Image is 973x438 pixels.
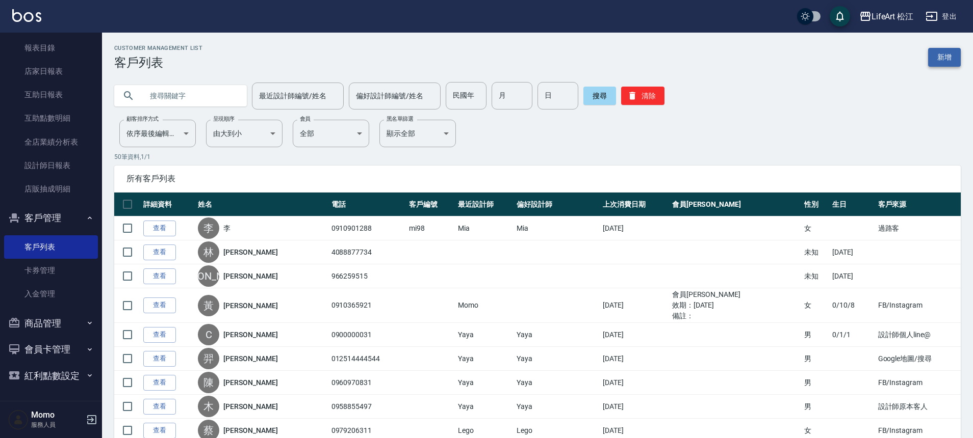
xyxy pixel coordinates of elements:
[802,193,830,216] th: 性別
[830,288,875,323] td: 0/10/8
[514,347,600,371] td: Yaya
[223,247,277,257] a: [PERSON_NAME]
[143,244,176,260] a: 查看
[672,289,800,300] ul: 會員[PERSON_NAME]
[621,87,664,105] button: 清除
[600,347,670,371] td: [DATE]
[802,264,830,288] td: 未知
[4,83,98,106] a: 互助日報表
[143,375,176,391] a: 查看
[830,240,875,264] td: [DATE]
[583,87,616,105] button: 搜尋
[329,395,407,419] td: 0958855497
[143,82,239,109] input: 搜尋關鍵字
[329,371,407,395] td: 0960970831
[802,395,830,419] td: 男
[143,221,176,236] a: 查看
[223,401,277,412] a: [PERSON_NAME]
[198,372,219,393] div: 陳
[329,347,407,371] td: 012514444544
[223,425,277,435] a: [PERSON_NAME]
[198,348,219,369] div: 羿
[4,310,98,337] button: 商品管理
[4,259,98,282] a: 卡券管理
[802,323,830,347] td: 男
[126,174,949,184] span: 所有客戶列表
[223,223,231,233] a: 李
[802,371,830,395] td: 男
[830,6,850,26] button: save
[223,271,277,281] a: [PERSON_NAME]
[143,297,176,313] a: 查看
[114,56,202,70] h3: 客戶列表
[514,323,600,347] td: Yaya
[223,353,277,364] a: [PERSON_NAME]
[379,120,456,147] div: 顯示全部
[126,115,159,123] label: 顧客排序方式
[876,323,961,347] td: 設計師個人line@
[830,323,875,347] td: 0/1/1
[198,265,219,287] div: [PERSON_NAME]
[455,193,515,216] th: 最近設計師
[143,327,176,343] a: 查看
[300,115,311,123] label: 會員
[802,347,830,371] td: 男
[206,120,283,147] div: 由大到小
[141,193,195,216] th: 詳細資料
[455,347,515,371] td: Yaya
[514,395,600,419] td: Yaya
[198,396,219,417] div: 木
[31,410,83,420] h5: Momo
[876,395,961,419] td: 設計師原本客人
[600,395,670,419] td: [DATE]
[293,120,369,147] div: 全部
[329,264,407,288] td: 966259515
[4,106,98,130] a: 互助點數明細
[802,216,830,240] td: 女
[514,371,600,395] td: Yaya
[455,288,515,323] td: Momo
[143,399,176,415] a: 查看
[876,288,961,323] td: FB/Instagram
[455,371,515,395] td: Yaya
[876,216,961,240] td: 過路客
[329,323,407,347] td: 0900000031
[514,193,600,216] th: 偏好設計師
[802,288,830,323] td: 女
[455,395,515,419] td: Yaya
[223,377,277,388] a: [PERSON_NAME]
[114,45,202,51] h2: Customer Management List
[329,240,407,264] td: 4088877734
[31,420,83,429] p: 服務人員
[600,371,670,395] td: [DATE]
[4,130,98,154] a: 全店業績分析表
[223,330,277,340] a: [PERSON_NAME]
[198,295,219,316] div: 黃
[600,288,670,323] td: [DATE]
[198,324,219,345] div: C
[12,9,41,22] img: Logo
[198,217,219,239] div: 李
[406,216,455,240] td: mi98
[329,216,407,240] td: 0910901288
[4,60,98,83] a: 店家日報表
[600,216,670,240] td: [DATE]
[4,282,98,306] a: 入金管理
[8,409,29,430] img: Person
[4,154,98,177] a: 設計師日報表
[514,216,600,240] td: Mia
[406,193,455,216] th: 客戶編號
[672,311,800,321] ul: 備註：
[4,36,98,60] a: 報表目錄
[119,120,196,147] div: 依序最後編輯時間
[4,205,98,231] button: 客戶管理
[876,347,961,371] td: Google地圖/搜尋
[4,363,98,389] button: 紅利點數設定
[672,300,800,311] ul: 效期： [DATE]
[213,115,235,123] label: 呈現順序
[329,288,407,323] td: 0910365921
[830,193,875,216] th: 生日
[802,240,830,264] td: 未知
[143,268,176,284] a: 查看
[114,152,961,161] p: 50 筆資料, 1 / 1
